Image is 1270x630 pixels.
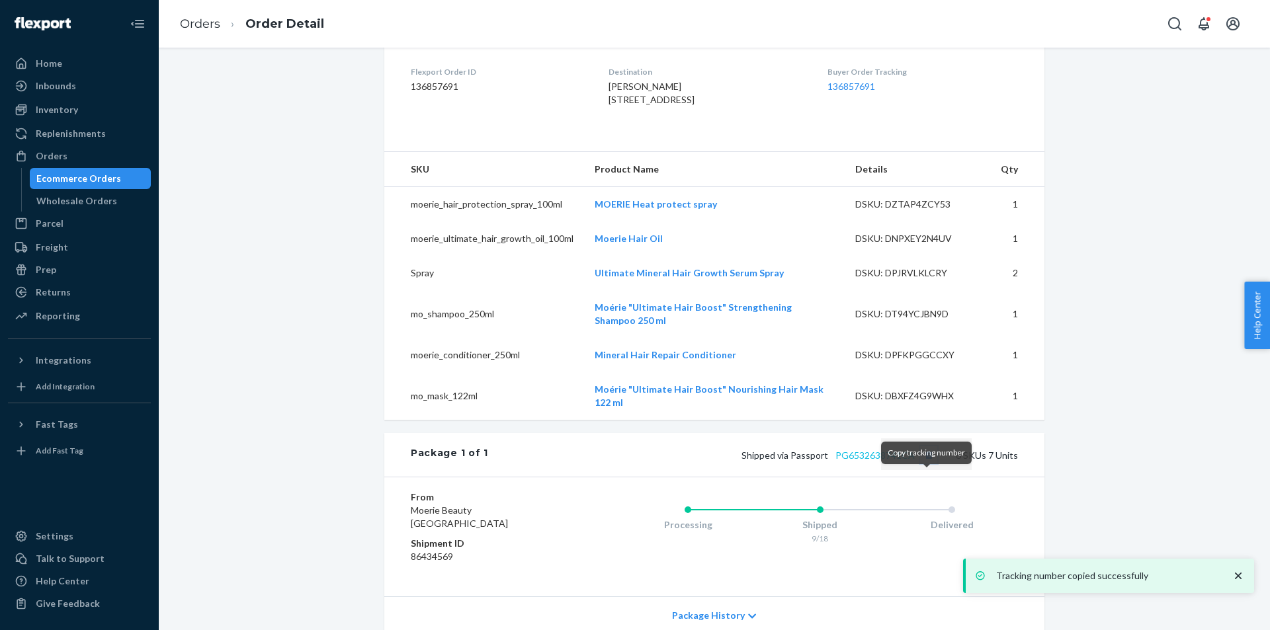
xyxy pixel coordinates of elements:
[1244,282,1270,349] button: Help Center
[8,145,151,167] a: Orders
[990,256,1044,290] td: 2
[595,233,663,244] a: Moerie Hair Oil
[754,518,886,532] div: Shipped
[411,446,488,463] div: Package 1 of 1
[8,376,151,397] a: Add Integration
[8,53,151,74] a: Home
[595,349,736,360] a: Mineral Hair Repair Conditioner
[36,172,121,185] div: Ecommerce Orders
[36,381,95,392] div: Add Integration
[8,237,151,258] a: Freight
[245,17,324,31] a: Order Detail
[36,241,68,254] div: Freight
[36,574,89,588] div: Help Center
[180,17,220,31] a: Orders
[855,389,980,403] div: DSKU: DBXFZ4G9WHX
[8,123,151,144] a: Replenishments
[384,152,584,187] th: SKU
[411,504,508,529] span: Moerie Beauty [GEOGRAPHIC_DATA]
[8,213,151,234] a: Parcel
[411,80,587,93] dd: 136857691
[835,450,915,461] a: PG6532638741CA
[1162,11,1188,37] button: Open Search Box
[36,263,56,276] div: Prep
[855,266,980,280] div: DSKU: DPJRVLKLCRY
[855,232,980,245] div: DSKU: DNPXEY2N4UV
[36,552,105,565] div: Talk to Support
[855,198,980,211] div: DSKU: DZTAP4ZCY53
[36,217,63,230] div: Parcel
[595,267,784,278] a: Ultimate Mineral Hair Growth Serum Spray
[754,533,886,544] div: 9/18
[384,372,584,420] td: mo_mask_122ml
[36,445,83,456] div: Add Fast Tag
[36,530,73,543] div: Settings
[595,198,717,210] a: MOERIE Heat protect spray
[622,518,754,532] div: Processing
[584,152,845,187] th: Product Name
[8,259,151,280] a: Prep
[36,309,80,323] div: Reporting
[411,550,569,563] dd: 86434569
[169,5,335,44] ol: breadcrumbs
[1232,569,1245,582] svg: close toast
[595,301,792,326] a: Moérie "Ultimate Hair Boost" Strengthening Shampoo 250 ml
[488,446,1018,463] div: 6 SKUs 7 Units
[990,221,1044,256] td: 1
[384,256,584,290] td: Spray
[384,187,584,222] td: moerie_hair_protection_spray_100ml
[1220,11,1246,37] button: Open account menu
[990,372,1044,420] td: 1
[384,338,584,372] td: moerie_conditioner_250ml
[672,609,745,622] span: Package History
[595,383,824,408] a: Moérie "Ultimate Hair Boost" Nourishing Hair Mask 122 ml
[384,221,584,256] td: moerie_ultimate_hair_growth_oil_100ml
[411,66,587,77] dt: Flexport Order ID
[827,81,875,92] a: 136857691
[36,79,76,93] div: Inbounds
[8,282,151,303] a: Returns
[36,57,62,70] div: Home
[36,286,71,299] div: Returns
[411,491,569,504] dt: From
[827,66,1018,77] dt: Buyer Order Tracking
[990,290,1044,338] td: 1
[855,307,980,321] div: DSKU: DT94YCJBN9D
[888,448,965,457] span: Copy tracking number
[36,418,78,431] div: Fast Tags
[8,414,151,435] button: Fast Tags
[741,450,937,461] span: Shipped via Passport
[609,66,806,77] dt: Destination
[8,99,151,120] a: Inventory
[8,305,151,327] a: Reporting
[8,593,151,614] button: Give Feedback
[8,526,151,547] a: Settings
[990,187,1044,222] td: 1
[384,290,584,338] td: mo_shampoo_250ml
[36,194,117,208] div: Wholesale Orders
[8,548,151,569] a: Talk to Support
[990,152,1044,187] th: Qty
[8,75,151,97] a: Inbounds
[609,81,695,105] span: [PERSON_NAME] [STREET_ADDRESS]
[1191,11,1217,37] button: Open notifications
[30,168,151,189] a: Ecommerce Orders
[8,440,151,461] a: Add Fast Tag
[124,11,151,37] button: Close Navigation
[990,338,1044,372] td: 1
[30,190,151,212] a: Wholesale Orders
[996,569,1218,582] p: Tracking number copied successfully
[36,103,78,116] div: Inventory
[36,354,91,367] div: Integrations
[886,518,1018,532] div: Delivered
[15,17,71,30] img: Flexport logo
[855,348,980,362] div: DSKU: DPFKPGGCCXY
[8,571,151,592] a: Help Center
[8,350,151,371] button: Integrations
[845,152,990,187] th: Details
[36,127,106,140] div: Replenishments
[36,149,67,163] div: Orders
[36,597,100,610] div: Give Feedback
[411,537,569,550] dt: Shipment ID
